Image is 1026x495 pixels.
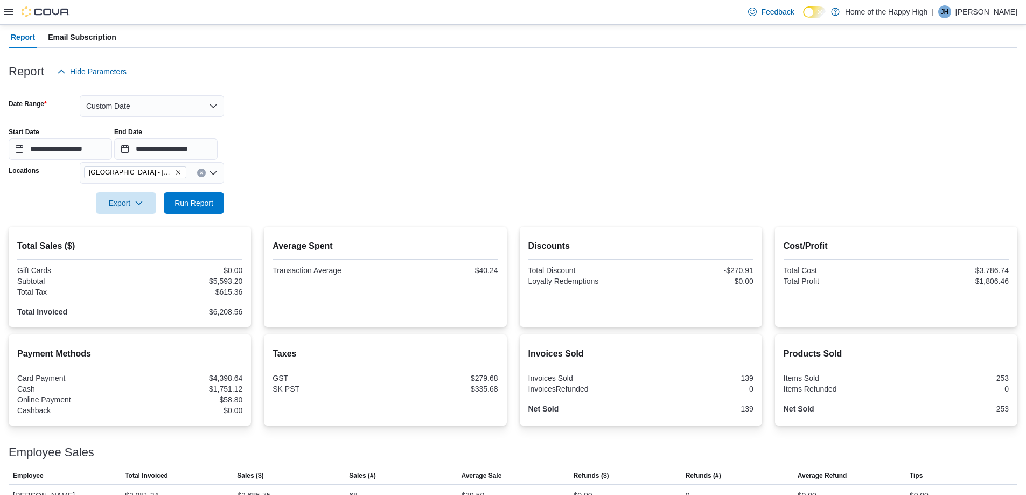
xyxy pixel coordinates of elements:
[11,26,35,48] span: Report
[9,166,39,175] label: Locations
[273,266,383,275] div: Transaction Average
[643,277,753,285] div: $0.00
[17,288,128,296] div: Total Tax
[17,385,128,393] div: Cash
[164,192,224,214] button: Run Report
[132,288,242,296] div: $615.36
[175,169,182,176] button: Remove Battleford - Battleford Crossing - Fire & Flower from selection in this group
[237,471,263,480] span: Sales ($)
[17,240,242,253] h2: Total Sales ($)
[273,240,498,253] h2: Average Spent
[96,192,156,214] button: Export
[13,471,44,480] span: Employee
[784,385,894,393] div: Items Refunded
[528,277,639,285] div: Loyalty Redemptions
[803,6,826,18] input: Dark Mode
[387,385,498,393] div: $335.68
[17,395,128,404] div: Online Payment
[17,277,128,285] div: Subtotal
[197,169,206,177] button: Clear input
[387,374,498,382] div: $279.68
[349,471,375,480] span: Sales (#)
[48,26,116,48] span: Email Subscription
[273,374,383,382] div: GST
[784,277,894,285] div: Total Profit
[898,277,1009,285] div: $1,806.46
[17,374,128,382] div: Card Payment
[643,374,753,382] div: 139
[132,277,242,285] div: $5,593.20
[114,138,218,160] input: Press the down key to open a popover containing a calendar.
[932,5,934,18] p: |
[528,266,639,275] div: Total Discount
[132,266,242,275] div: $0.00
[273,347,498,360] h2: Taxes
[273,385,383,393] div: SK PST
[686,471,721,480] span: Refunds (#)
[761,6,794,17] span: Feedback
[910,471,923,480] span: Tips
[528,374,639,382] div: Invoices Sold
[898,266,1009,275] div: $3,786.74
[784,266,894,275] div: Total Cost
[53,61,131,82] button: Hide Parameters
[175,198,213,208] span: Run Report
[784,240,1009,253] h2: Cost/Profit
[17,266,128,275] div: Gift Cards
[941,5,949,18] span: JH
[744,1,798,23] a: Feedback
[102,192,150,214] span: Export
[9,100,47,108] label: Date Range
[114,128,142,136] label: End Date
[132,308,242,316] div: $6,208.56
[84,166,186,178] span: Battleford - Battleford Crossing - Fire & Flower
[89,167,173,178] span: [GEOGRAPHIC_DATA] - [GEOGRAPHIC_DATA] - Fire & Flower
[898,405,1009,413] div: 253
[132,395,242,404] div: $58.80
[9,65,44,78] h3: Report
[938,5,951,18] div: Joshua Hunt
[528,405,559,413] strong: Net Sold
[955,5,1017,18] p: [PERSON_NAME]
[784,374,894,382] div: Items Sold
[528,385,639,393] div: InvoicesRefunded
[9,128,39,136] label: Start Date
[784,347,1009,360] h2: Products Sold
[80,95,224,117] button: Custom Date
[528,240,753,253] h2: Discounts
[132,385,242,393] div: $1,751.12
[387,266,498,275] div: $40.24
[70,66,127,77] span: Hide Parameters
[798,471,847,480] span: Average Refund
[461,471,501,480] span: Average Sale
[898,374,1009,382] div: 253
[209,169,218,177] button: Open list of options
[132,406,242,415] div: $0.00
[845,5,927,18] p: Home of the Happy High
[574,471,609,480] span: Refunds ($)
[9,138,112,160] input: Press the down key to open a popover containing a calendar.
[17,406,128,415] div: Cashback
[17,308,67,316] strong: Total Invoiced
[9,446,94,459] h3: Employee Sales
[132,374,242,382] div: $4,398.64
[17,347,242,360] h2: Payment Methods
[643,385,753,393] div: 0
[643,405,753,413] div: 139
[22,6,70,17] img: Cova
[125,471,168,480] span: Total Invoiced
[898,385,1009,393] div: 0
[784,405,814,413] strong: Net Sold
[643,266,753,275] div: -$270.91
[528,347,753,360] h2: Invoices Sold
